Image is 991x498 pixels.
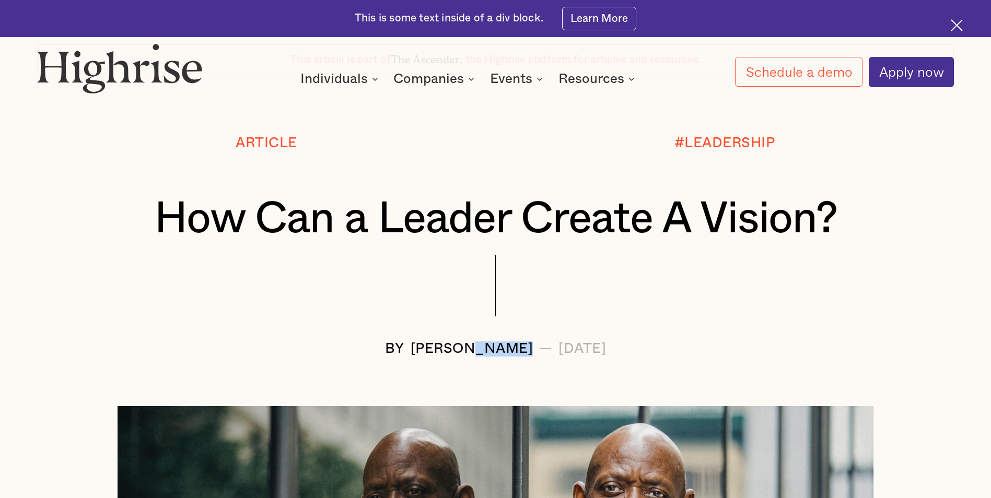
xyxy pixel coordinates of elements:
[951,19,963,31] img: Cross icon
[490,73,532,85] div: Events
[411,341,533,357] div: [PERSON_NAME]
[490,73,546,85] div: Events
[236,136,297,151] div: Article
[674,136,775,151] div: #LEADERSHIP
[393,73,464,85] div: Companies
[75,195,916,243] h1: How Can a Leader Create A Vision?
[562,7,637,30] a: Learn More
[558,73,638,85] div: Resources
[735,57,862,87] a: Schedule a demo
[869,57,954,87] a: Apply now
[385,341,404,357] div: BY
[558,73,624,85] div: Resources
[558,341,606,357] div: [DATE]
[300,73,368,85] div: Individuals
[355,11,543,26] div: This is some text inside of a div block.
[300,73,381,85] div: Individuals
[393,73,477,85] div: Companies
[539,341,553,357] div: —
[37,43,203,93] img: Highrise logo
